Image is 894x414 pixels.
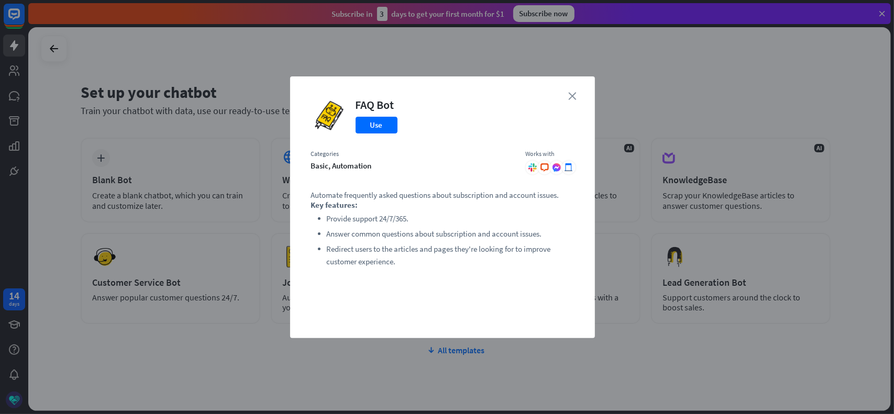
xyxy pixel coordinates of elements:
[327,243,574,268] li: Redirect users to the articles and pages they're looking for to improve customer experience.
[8,4,40,36] button: Open LiveChat chat widget
[327,212,574,225] li: Provide support 24/7/365.
[311,161,515,171] div: basic, automation
[311,200,358,210] strong: Key features:
[569,92,577,100] i: close
[311,190,574,200] p: Automate frequently asked questions about subscription and account issues.
[311,97,348,134] img: FAQ Bot
[356,97,398,112] div: FAQ Bot
[526,150,574,158] div: Works with
[327,228,574,240] li: Answer common questions about subscription and account issues.
[356,117,398,133] button: Use
[311,150,515,158] div: Categories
